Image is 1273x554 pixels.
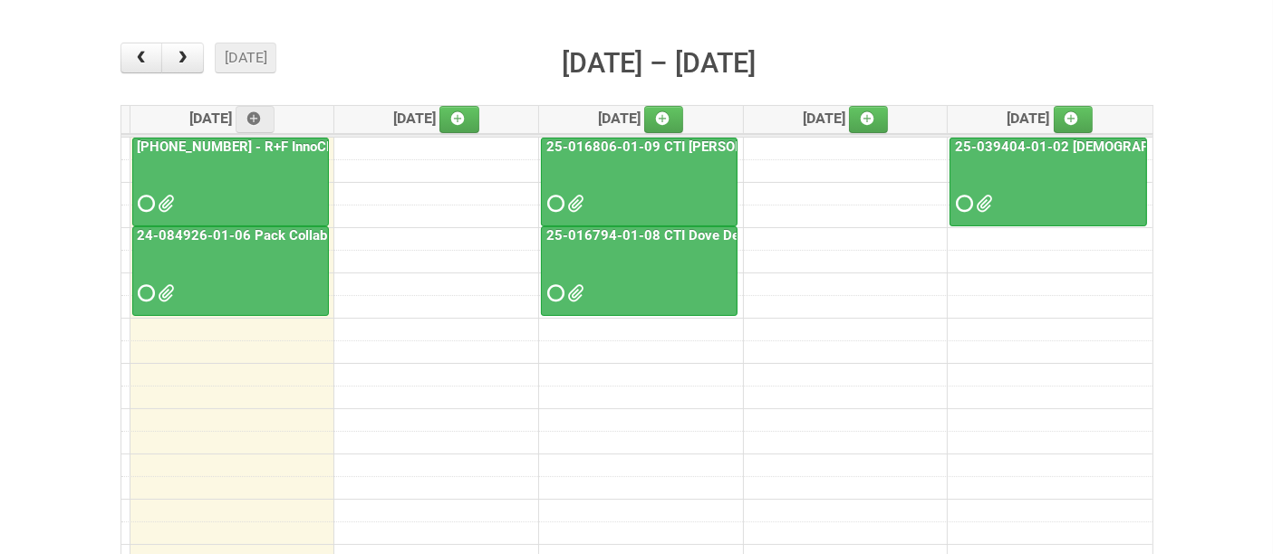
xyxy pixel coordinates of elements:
span: [DATE] [1008,110,1094,127]
a: 25-039404-01-02 [DEMOGRAPHIC_DATA] Wet Shave SQM [950,138,1147,227]
span: [DATE] [598,110,684,127]
a: 24-084926-01-06 Pack Collab Wand Tint [134,227,396,244]
a: 25-016806-01-09 CTI [PERSON_NAME] Bar Superior HUT [541,138,738,227]
a: 25-016794-01-08 CTI Dove Deep Moisture [543,227,815,244]
a: [PHONE_NUMBER] - R+F InnoCPT [134,138,348,155]
span: Requested [139,287,151,300]
span: Requested [956,197,969,210]
span: JNF 25-039404-01-02_REV.doc MDN 25-039404-01-02 MDN #2.xlsx MDN 25-039404-01-02.xlsx [976,197,989,210]
span: Requested [547,197,560,210]
span: Requested [139,197,151,210]
span: [DATE] [393,110,479,127]
button: [DATE] [215,43,276,73]
h2: [DATE] – [DATE] [562,43,756,84]
span: Requested [547,287,560,300]
a: 25-016806-01-09 CTI [PERSON_NAME] Bar Superior HUT [543,138,905,155]
span: grp 1001 2..jpg group 1001 1..jpg MOR 24-084926-01-08.xlsm Labels 24-084926-01-06 Pack Collab Wan... [159,287,171,300]
a: Add an event [849,106,889,133]
a: 25-016794-01-08 CTI Dove Deep Moisture [541,226,738,316]
span: LPF - 25-016806-01-09 CTI Dove CM Bar Superior HUT.xlsx Dove CM Usage Instructions.pdf MDN - 25-0... [567,197,580,210]
span: [DATE] [189,110,275,127]
a: Add an event [1054,106,1094,133]
a: Add an event [644,106,684,133]
a: Add an event [236,106,275,133]
span: LPF 25-016794-01-08.xlsx Dove DM Usage Instructions.pdf JNF 25-016794-01-08.DOC MDN 25-016794-01-... [567,287,580,300]
a: Add an event [439,106,479,133]
a: [PHONE_NUMBER] - R+F InnoCPT [132,138,329,227]
span: MOR 25-032854-01-08.xlsm 25_032854_01_LABELS_Lion.xlsx MDN 25-032854-01-08 (1) MDN2.xlsx JNF 25-0... [159,197,171,210]
a: 24-084926-01-06 Pack Collab Wand Tint [132,226,329,316]
span: [DATE] [803,110,889,127]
